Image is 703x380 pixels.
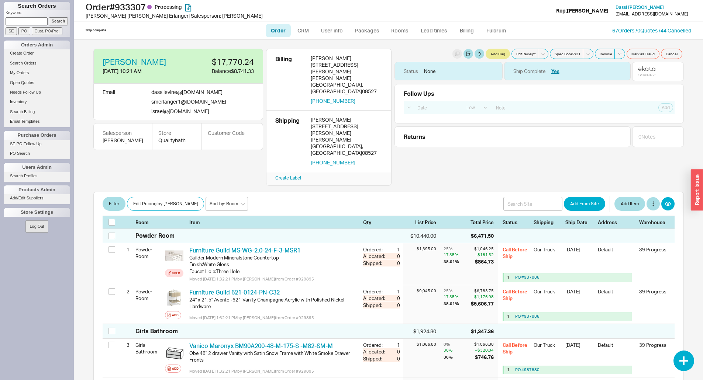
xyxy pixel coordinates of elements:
div: 30 % [444,354,473,360]
div: $746.76 [474,354,494,360]
input: Date [413,103,461,113]
a: Open Quotes [4,79,70,87]
div: None [424,68,435,74]
div: 0 % [444,342,473,347]
a: Dassi [PERSON_NAME] [616,5,664,10]
div: 0 [387,260,400,266]
button: Add [165,311,181,319]
a: Create Label [275,175,301,181]
a: Email Templates [4,118,70,125]
a: My Orders [4,69,70,77]
a: Fulcrum [481,24,511,37]
div: $1,066.80 [403,342,436,347]
div: 1 [387,246,400,253]
div: Moved [DATE] 1:32:21 PM by [PERSON_NAME] from Order # 929895 [189,368,357,374]
div: 1 [387,342,400,348]
div: 17.35 % [444,252,473,258]
div: 1 [507,314,512,319]
div: [DATE] [565,288,593,301]
a: Packages [350,24,385,37]
div: 0 [387,295,400,301]
a: PO #987880 [515,367,540,372]
div: Customer Code [208,129,245,137]
span: Add Item [621,199,639,208]
div: Call Before Ship [503,288,529,301]
span: Add [662,105,670,111]
a: Search Profiles [4,172,70,180]
div: Qty [363,219,400,226]
div: – $320.04 [474,347,494,353]
div: Follow Ups [404,90,434,97]
div: 0 [387,253,400,259]
a: User info [316,24,348,37]
span: Pdf Receipt [516,51,535,57]
button: Log Out [25,220,48,233]
a: Furniture Guild MS-WG-2.0-24-F-3-MSR1 [189,247,300,254]
div: Default [598,246,635,263]
div: Rep: [PERSON_NAME] [556,7,609,14]
div: Store Settings [4,208,70,217]
a: PO Search [4,150,70,157]
div: [EMAIL_ADDRESS][DOMAIN_NAME] [616,11,688,17]
input: SE [6,27,17,35]
div: $1,046.25 [474,246,494,252]
div: $17,770.24 [183,58,254,66]
div: Spec [172,270,180,276]
div: Status [404,68,418,74]
div: Ordered: [363,342,387,348]
a: Lead times [415,24,452,37]
div: Shipped: [363,355,387,362]
button: Add [658,103,673,112]
div: $1,347.36 [471,328,494,335]
div: $5,606.77 [471,300,494,307]
div: Status [503,219,529,226]
div: Ship Date [565,219,593,226]
div: Purchase Orders [4,131,70,140]
div: Ordered: [363,288,387,295]
div: Orders Admin [4,41,70,49]
p: Keyword: [6,10,70,17]
div: Guilder Modern Mineralstone Countertop [189,254,357,261]
img: Obe_Vanity_xira7j [165,342,183,360]
span: Dassi [PERSON_NAME] [616,4,664,10]
div: – $181.52 [474,252,494,258]
div: Item [189,219,360,226]
a: Add/Edit Suppliers [4,194,70,202]
input: Note [492,103,621,113]
span: dassilevine @ [DOMAIN_NAME] [151,89,223,95]
div: Products Admin [4,185,70,194]
span: Filter [109,199,119,208]
div: Users Admin [4,163,70,172]
div: Billing [275,55,305,104]
a: Spec [165,269,183,277]
div: Powder Room [135,231,175,240]
div: Total Price [471,219,498,226]
div: Allocated: [363,348,387,355]
div: Email [103,88,115,96]
div: Score: 4.21 [638,73,657,77]
div: [PERSON_NAME] [103,137,143,144]
span: Add Flag [490,51,505,57]
div: Room [135,219,162,226]
input: PO [18,27,30,35]
div: Obe 48" 2 drawer Vanity with Satin Snow Frame with White Smoke Drawer Fronts [189,350,357,363]
button: Spec Book7/21 [550,49,583,59]
div: 3 [120,339,130,351]
button: Add Item [614,197,645,211]
div: Store [158,129,196,137]
div: Powder Room [135,243,162,262]
div: Call Before Ship [503,342,529,355]
div: [PERSON_NAME] [PERSON_NAME] Erlanger | Salesperson: [PERSON_NAME] [86,12,354,20]
button: Pdf Receipt [511,49,538,59]
div: [DATE] [565,246,593,263]
div: Ship complete [86,28,106,32]
div: Returns [404,133,627,141]
div: $1,395.00 [403,246,436,252]
a: Billing [454,24,480,37]
div: Add [172,312,179,318]
div: [STREET_ADDRESS][PERSON_NAME] [311,62,382,75]
div: Shipped: [363,302,387,308]
div: Moved [DATE] 1:32:21 PM by [PERSON_NAME] from Order # 929895 [189,315,357,321]
div: Default [598,342,635,355]
div: Allocated: [363,253,387,259]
